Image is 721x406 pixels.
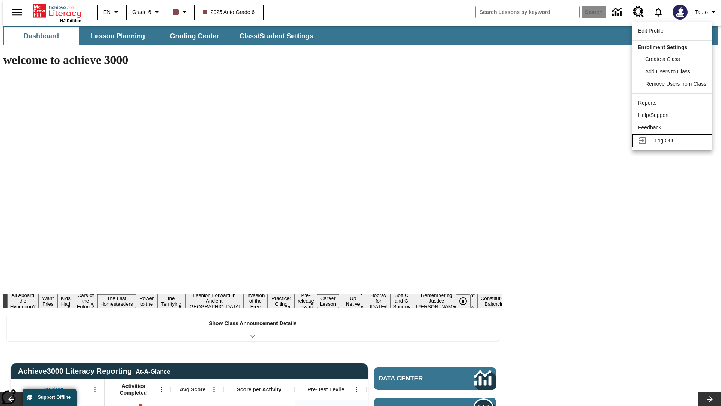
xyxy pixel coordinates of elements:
span: Log Out [655,138,673,144]
span: Add Users to Class [645,68,690,74]
span: Enrollment Settings [638,44,687,50]
span: Edit Profile [638,28,664,34]
span: Create a Class [645,56,680,62]
span: Feedback [638,124,661,130]
span: Reports [638,100,656,106]
span: Remove Users from Class [645,81,706,87]
span: Help/Support [638,112,669,118]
